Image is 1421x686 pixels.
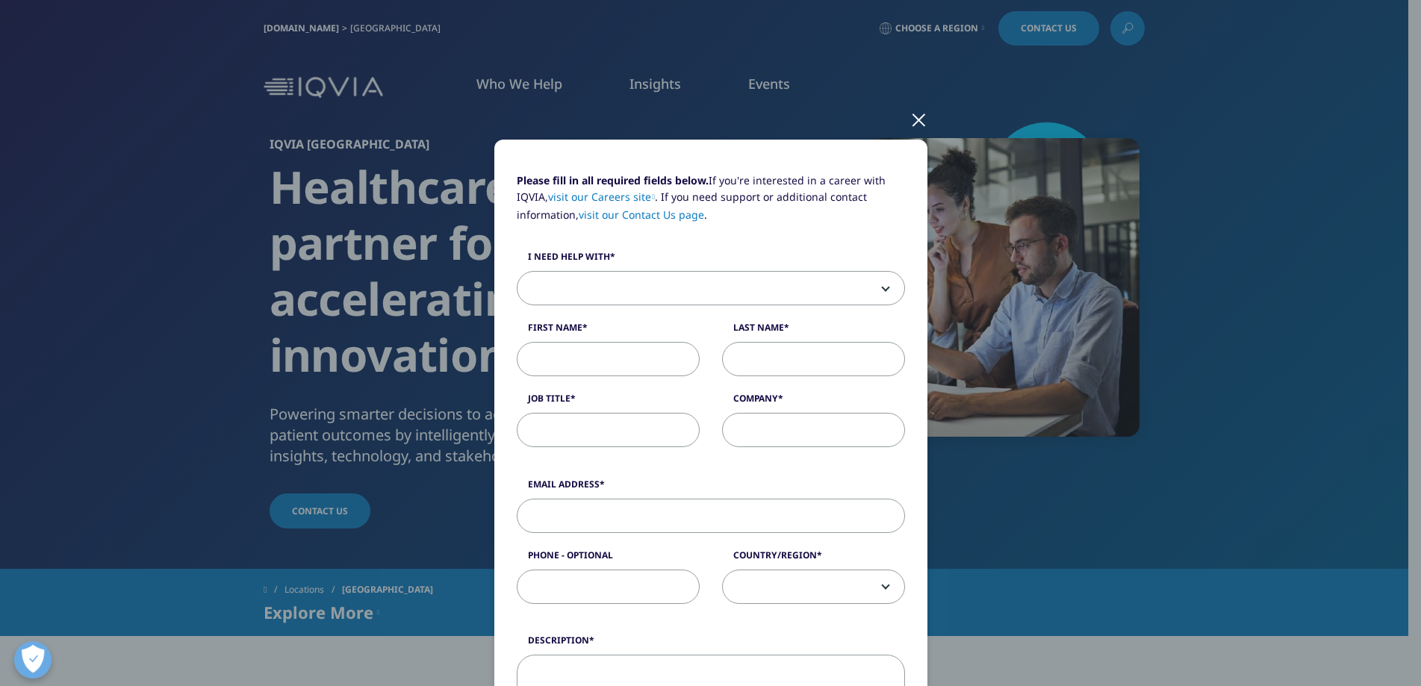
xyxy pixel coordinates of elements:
[579,208,704,222] a: visit our Contact Us page
[517,392,700,413] label: Job Title
[517,549,700,570] label: Phone - Optional
[517,173,709,187] strong: Please fill in all required fields below.
[517,478,905,499] label: Email Address
[722,549,905,570] label: Country/Region
[548,190,656,204] a: visit our Careers site
[722,392,905,413] label: Company
[722,321,905,342] label: Last Name
[517,172,905,234] p: If you're interested in a career with IQVIA, . If you need support or additional contact informat...
[517,634,905,655] label: Description
[517,250,905,271] label: I need help with
[517,321,700,342] label: First Name
[14,641,52,679] button: Open Preferences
